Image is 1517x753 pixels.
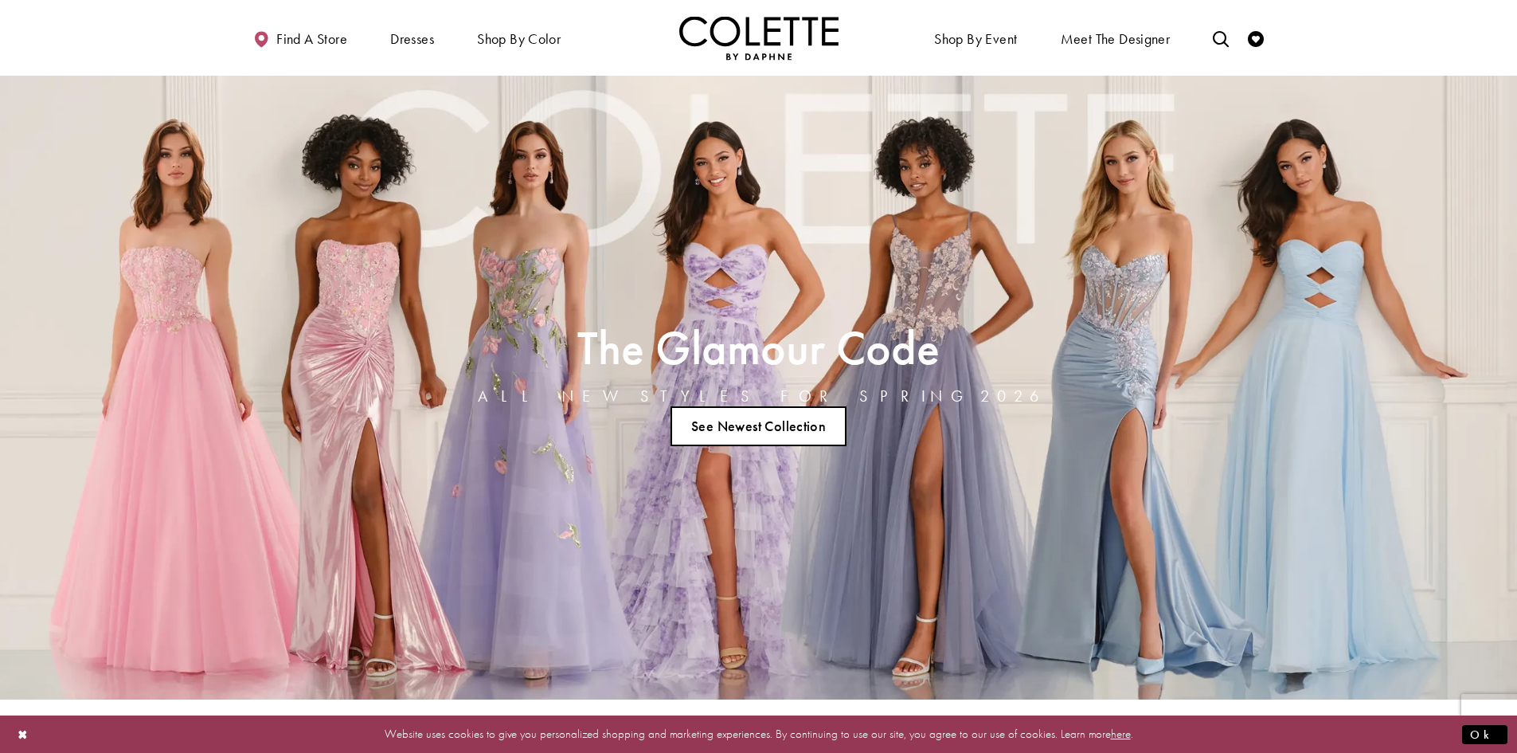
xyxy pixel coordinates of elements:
[473,400,1045,453] ul: Slider Links
[930,16,1021,60] span: Shop By Event
[276,31,347,47] span: Find a store
[671,406,847,446] a: See Newest Collection The Glamour Code ALL NEW STYLES FOR SPRING 2026
[478,326,1040,370] h2: The Glamour Code
[1061,31,1171,47] span: Meet the designer
[1209,16,1233,60] a: Toggle search
[477,31,561,47] span: Shop by color
[10,720,37,748] button: Close Dialog
[115,724,1402,745] p: Website uses cookies to give you personalized shopping and marketing experiences. By continuing t...
[386,16,438,60] span: Dresses
[1462,724,1507,744] button: Submit Dialog
[934,31,1017,47] span: Shop By Event
[679,16,839,60] a: Visit Home Page
[1244,16,1268,60] a: Check Wishlist
[478,387,1040,405] h4: ALL NEW STYLES FOR SPRING 2026
[679,16,839,60] img: Colette by Daphne
[249,16,351,60] a: Find a store
[473,16,565,60] span: Shop by color
[1111,726,1131,742] a: here
[1057,16,1175,60] a: Meet the designer
[390,31,434,47] span: Dresses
